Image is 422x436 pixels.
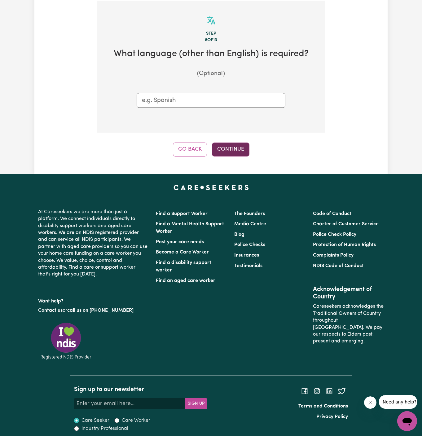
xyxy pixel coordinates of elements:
[38,295,148,305] p: Want help?
[74,398,185,409] input: Enter your email here...
[364,396,376,409] iframe: Close message
[156,260,211,273] a: Find a disability support worker
[313,263,364,268] a: NDIS Code of Conduct
[38,322,94,360] img: Registered NDIS provider
[185,398,207,409] button: Subscribe
[81,417,109,424] label: Care Seeker
[313,301,384,347] p: Careseekers acknowledges the Traditional Owners of Country throughout [GEOGRAPHIC_DATA]. We pay o...
[313,222,379,227] a: Charter of Customer Service
[156,211,208,216] a: Find a Support Worker
[313,242,376,247] a: Protection of Human Rights
[67,308,134,313] a: call us on [PHONE_NUMBER]
[174,185,249,190] a: Careseekers home page
[156,240,204,244] a: Post your care needs
[38,206,148,280] p: At Careseekers we are more than just a platform. We connect individuals directly to disability su...
[107,69,315,78] p: (Optional)
[173,143,207,156] button: Go Back
[234,232,244,237] a: Blog
[313,286,384,301] h2: Acknowledgement of Country
[107,30,315,37] div: Step
[326,388,333,393] a: Follow Careseekers on LinkedIn
[301,388,308,393] a: Follow Careseekers on Facebook
[397,411,417,431] iframe: Button to launch messaging window
[156,278,215,283] a: Find an aged care worker
[338,388,345,393] a: Follow Careseekers on Twitter
[234,222,266,227] a: Media Centre
[234,263,262,268] a: Testimonials
[234,211,265,216] a: The Founders
[298,404,348,409] a: Terms and Conditions
[156,250,209,255] a: Become a Care Worker
[156,222,224,234] a: Find a Mental Health Support Worker
[122,417,150,424] label: Care Worker
[234,242,265,247] a: Police Checks
[313,232,356,237] a: Police Check Policy
[38,308,63,313] a: Contact us
[313,211,351,216] a: Code of Conduct
[313,388,321,393] a: Follow Careseekers on Instagram
[379,395,417,409] iframe: Message from company
[316,414,348,419] a: Privacy Policy
[313,253,354,258] a: Complaints Policy
[38,305,148,316] p: or
[81,425,128,432] label: Industry Professional
[234,253,259,258] a: Insurances
[212,143,249,156] button: Continue
[107,37,315,44] div: 8 of 13
[74,386,207,393] h2: Sign up to our newsletter
[142,96,280,105] input: e.g. Spanish
[107,49,315,59] h2: What language (other than English) is required?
